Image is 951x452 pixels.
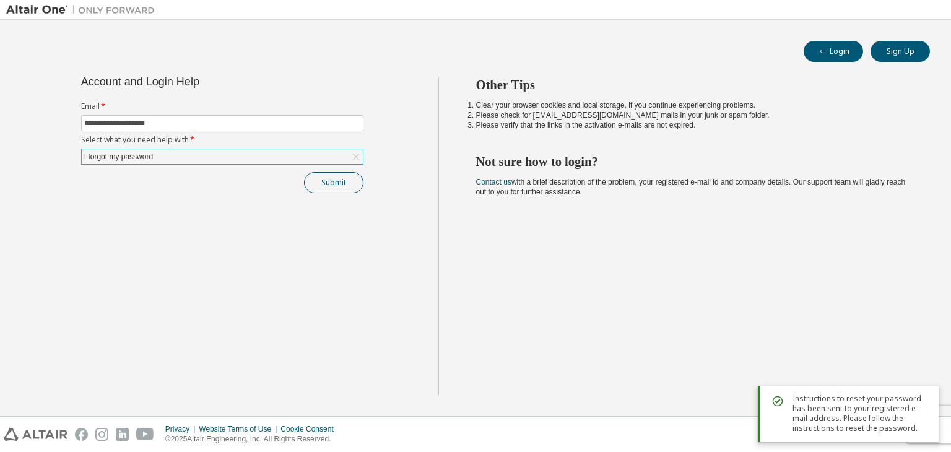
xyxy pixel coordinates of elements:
[81,135,363,145] label: Select what you need help with
[871,41,930,62] button: Sign Up
[165,434,341,445] p: © 2025 Altair Engineering, Inc. All Rights Reserved.
[116,428,129,441] img: linkedin.svg
[476,154,908,170] h2: Not sure how to login?
[804,41,863,62] button: Login
[4,428,67,441] img: altair_logo.svg
[199,424,280,434] div: Website Terms of Use
[75,428,88,441] img: facebook.svg
[476,178,906,196] span: with a brief description of the problem, your registered e-mail id and company details. Our suppo...
[280,424,341,434] div: Cookie Consent
[476,110,908,120] li: Please check for [EMAIL_ADDRESS][DOMAIN_NAME] mails in your junk or spam folder.
[136,428,154,441] img: youtube.svg
[82,150,155,163] div: I forgot my password
[165,424,199,434] div: Privacy
[476,178,511,186] a: Contact us
[81,102,363,111] label: Email
[6,4,161,16] img: Altair One
[304,172,363,193] button: Submit
[95,428,108,441] img: instagram.svg
[81,77,307,87] div: Account and Login Help
[476,77,908,93] h2: Other Tips
[476,100,908,110] li: Clear your browser cookies and local storage, if you continue experiencing problems.
[82,149,363,164] div: I forgot my password
[792,394,929,433] span: Instructions to reset your password has been sent to your registered e-mail address. Please follo...
[476,120,908,130] li: Please verify that the links in the activation e-mails are not expired.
